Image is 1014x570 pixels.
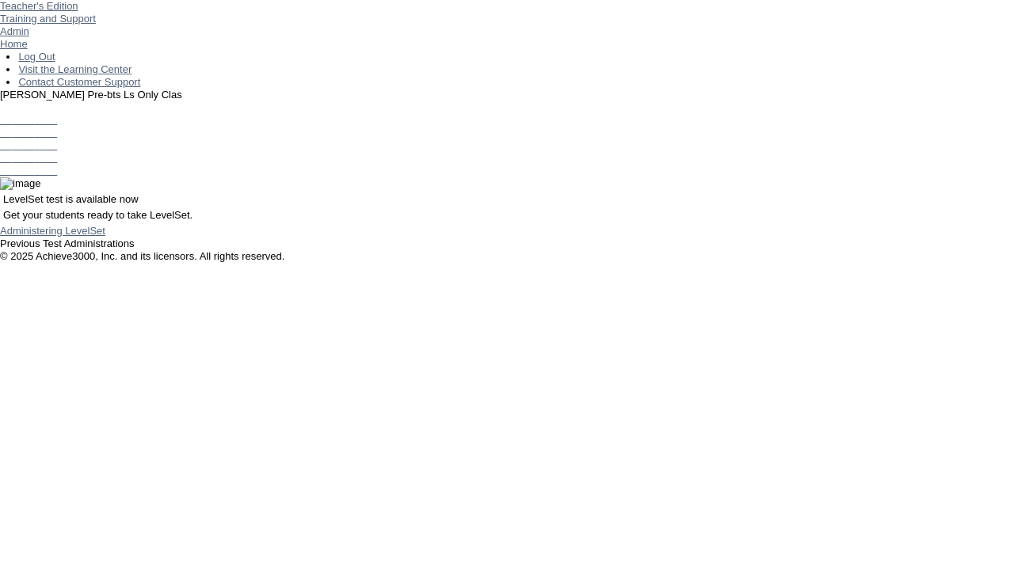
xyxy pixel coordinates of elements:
p: Get your students ready to take LevelSet. [3,209,1011,222]
a: Log Out [18,51,55,63]
p: LevelSet test is available now [3,193,1011,206]
a: Contact Customer Support [18,76,140,88]
img: teacher_arrow_small.png [96,13,102,17]
a: Visit the Learning Center [18,63,132,75]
